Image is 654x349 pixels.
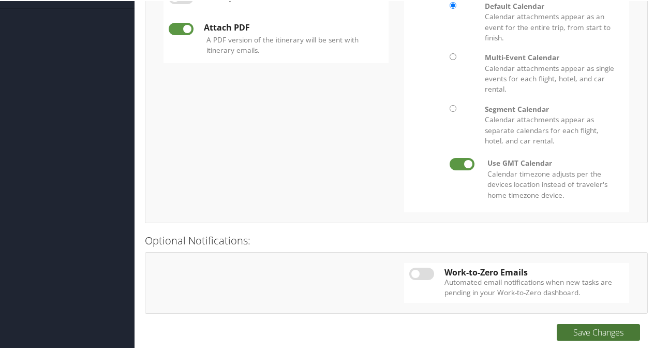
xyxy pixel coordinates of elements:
[204,22,383,31] div: Attach PDF
[487,157,616,199] label: Calendar timezone adjusts per the devices location instead of traveler's home timezone device.
[444,267,624,276] div: Work-to-Zero Emails
[557,323,640,340] button: Save Changes
[444,276,624,297] label: Automated email notifications when new tasks are pending in your Work-to-Zero dashboard.
[145,232,648,247] h3: Optional Notifications:
[485,51,619,94] label: Calendar attachments appear as single events for each flight, hotel, and car rental.
[485,103,619,146] label: Calendar attachments appear as separate calendars for each flight, hotel, and car rental.
[487,157,616,167] div: Use GMT Calendar
[485,103,619,113] div: Segment Calendar
[206,34,381,55] label: A PDF version of the itinerary will be sent with itinerary emails.
[485,51,619,62] div: Multi-Event Calendar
